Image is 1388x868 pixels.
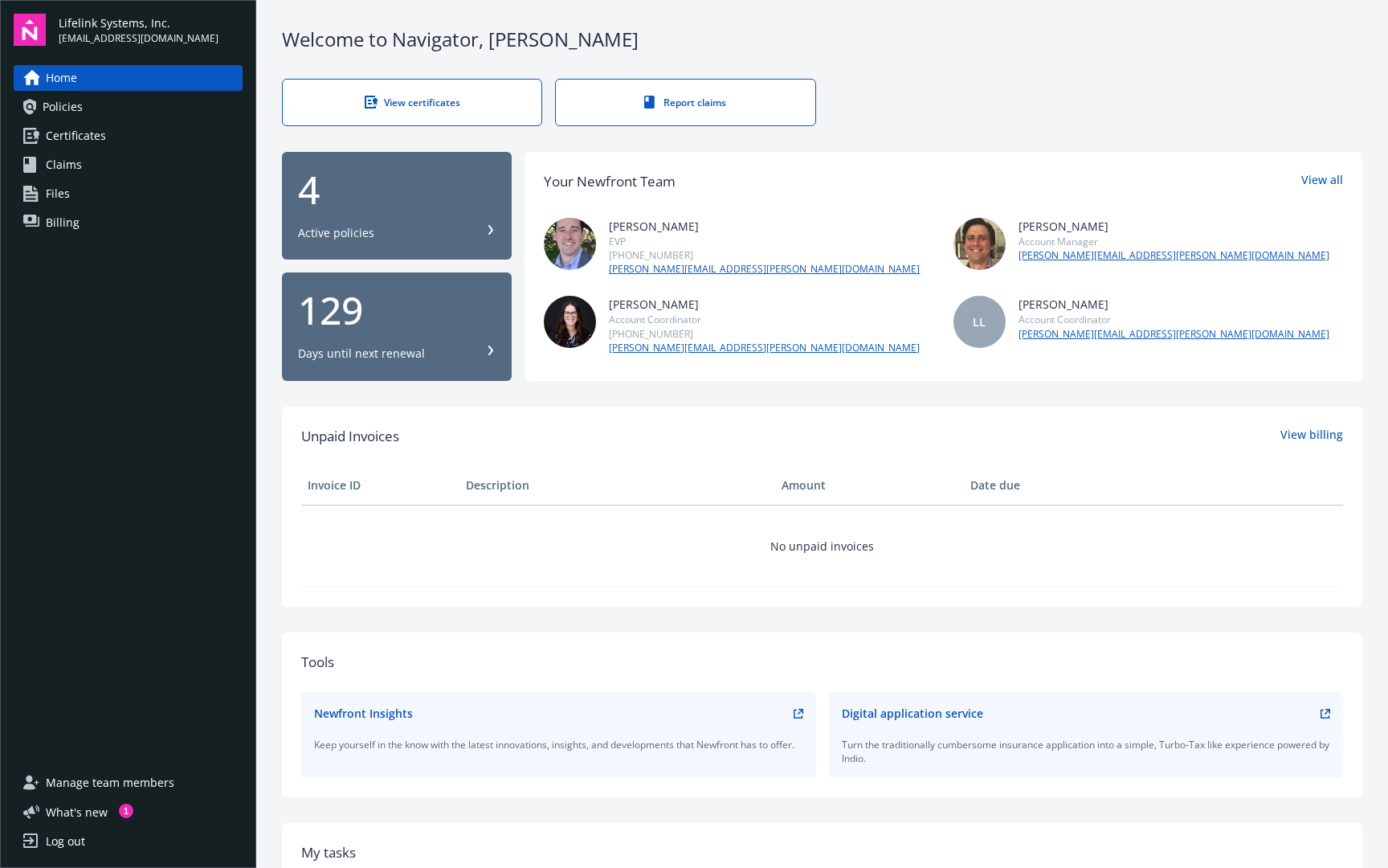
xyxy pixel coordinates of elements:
[315,96,509,109] div: View certificates
[14,210,243,235] a: Billing
[609,341,920,355] a: [PERSON_NAME][EMAIL_ADDRESS][PERSON_NAME][DOMAIN_NAME]
[301,842,1343,863] div: My tasks
[301,505,1343,587] td: No unpaid invoices
[953,218,1006,270] img: photo
[1280,426,1343,447] a: View billing
[842,738,1331,765] div: Turn the traditionally cumbersome insurance application into a simple, Turbo-Tax like experience ...
[459,466,775,505] th: Description
[544,171,676,192] div: Your Newfront Team
[609,262,920,276] a: [PERSON_NAME][EMAIL_ADDRESS][PERSON_NAME][DOMAIN_NAME]
[14,804,133,821] button: What's new1
[1301,171,1343,192] a: View all
[301,426,399,447] span: Unpaid Invoices
[301,466,459,505] th: Invoice ID
[14,14,46,46] img: navigator-logo.svg
[1019,327,1329,342] a: [PERSON_NAME][EMAIL_ADDRESS][PERSON_NAME][DOMAIN_NAME]
[544,296,596,348] img: photo
[46,152,82,178] span: Claims
[14,65,243,91] a: Home
[314,738,803,751] div: Keep yourself in the know with the latest innovations, insights, and developments that Newfront h...
[609,313,920,326] div: Account Coordinator
[59,14,218,31] span: Lifelink Systems, Inc.
[775,466,965,505] th: Amount
[282,272,512,381] button: 129Days until next renewal
[1019,218,1329,235] div: [PERSON_NAME]
[544,218,596,270] img: photo
[1019,296,1329,313] div: [PERSON_NAME]
[298,346,425,362] div: Days until next renewal
[1019,313,1329,326] div: Account Coordinator
[14,123,243,149] a: Certificates
[301,652,1343,673] div: Tools
[46,829,85,854] div: Log out
[46,804,108,821] span: What ' s new
[46,181,70,207] span: Files
[14,181,243,207] a: Files
[59,14,243,46] button: Lifelink Systems, Inc.[EMAIL_ADDRESS][DOMAIN_NAME]
[43,94,83,120] span: Policies
[46,210,80,235] span: Billing
[119,804,133,818] div: 1
[1019,248,1329,263] a: [PERSON_NAME][EMAIL_ADDRESS][PERSON_NAME][DOMAIN_NAME]
[1019,235,1329,248] div: Account Manager
[59,31,218,46] span: [EMAIL_ADDRESS][DOMAIN_NAME]
[609,296,920,313] div: [PERSON_NAME]
[298,170,496,209] div: 4
[282,152,512,260] button: 4Active policies
[46,65,77,91] span: Home
[282,26,1362,53] div: Welcome to Navigator , [PERSON_NAME]
[973,313,986,330] span: LL
[14,94,243,120] a: Policies
[555,79,815,126] a: Report claims
[609,235,920,248] div: EVP
[964,466,1122,505] th: Date due
[46,123,106,149] span: Certificates
[14,770,243,796] a: Manage team members
[842,705,983,722] div: Digital application service
[298,291,496,330] div: 129
[314,705,413,722] div: Newfront Insights
[609,248,920,262] div: [PHONE_NUMBER]
[298,225,374,241] div: Active policies
[282,79,542,126] a: View certificates
[609,218,920,235] div: [PERSON_NAME]
[588,96,782,109] div: Report claims
[14,152,243,178] a: Claims
[609,327,920,341] div: [PHONE_NUMBER]
[46,770,174,796] span: Manage team members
